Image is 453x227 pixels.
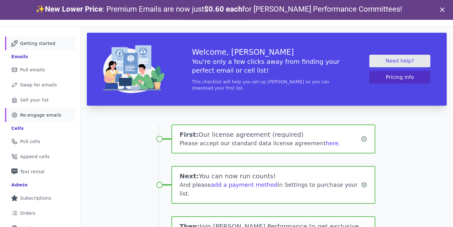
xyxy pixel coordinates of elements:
[5,206,75,220] a: Orders
[20,138,40,145] span: Pull cells
[5,191,75,205] a: Subscriptions
[20,67,45,73] span: Pull emails
[180,139,361,148] div: Please accept our standard data license agreement
[11,53,28,60] div: Emails
[369,71,430,84] button: Pricing info
[5,36,75,50] a: Getting started
[11,182,28,188] div: Admin
[180,131,199,138] span: First:
[11,125,24,131] div: Cells
[5,93,75,107] a: Sell your list
[180,172,361,180] h1: You can now run counts!
[180,172,199,180] span: Next:
[20,97,49,103] span: Sell your list
[5,135,75,148] a: Pull cells
[5,78,75,92] a: Swap for emails
[20,169,45,175] span: Text rental
[180,180,361,198] div: And please in Settings to purchase your list.
[192,57,342,75] h5: You're only a few clicks away from finding your perfect email or cell list!
[5,150,75,163] a: Append cells
[20,210,36,216] span: Orders
[5,63,75,77] a: Pull emails
[20,40,55,47] span: Getting started
[5,108,75,122] a: Re-engage emails
[192,47,342,57] h3: Welcome, [PERSON_NAME]
[20,153,50,160] span: Append cells
[20,195,51,201] span: Subscriptions
[20,112,61,118] span: Re-engage emails
[211,181,278,188] a: add a payment method
[103,45,164,93] img: img
[192,79,342,91] p: This checklist will help you set-up [PERSON_NAME] so you can download your first list.
[180,130,361,139] h1: Our license agreement (required)
[20,82,57,88] span: Swap for emails
[5,165,75,179] a: Text rental
[369,55,430,67] a: Need help?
